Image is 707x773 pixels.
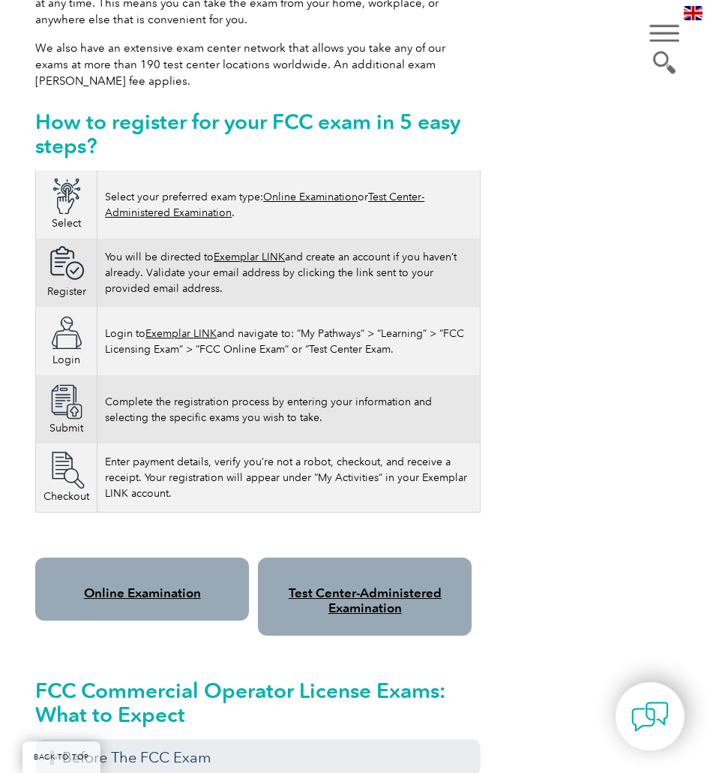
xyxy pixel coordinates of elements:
[97,239,481,307] td: You will be directed to and create an account if you haven’t already. Validate your email address...
[684,6,703,20] img: en
[22,741,100,773] a: BACK TO TOP
[36,307,97,375] td: Login
[631,698,669,735] img: contact-chat.png
[263,191,358,203] a: Online Examination
[214,251,285,263] a: Exemplar LINK
[289,585,442,615] a: Test Center-Administered Examination
[36,444,97,513] td: Checkout
[36,239,97,307] td: Register
[97,170,481,239] td: Select your preferred exam type: or .
[35,678,481,726] h2: FCC Commercial Operator License Exams: What to Expect
[105,191,424,219] a: Test Center-Administered Examination
[84,585,201,600] a: Online Examination
[97,375,481,444] td: Complete the registration process by entering your information and selecting the specific exams y...
[35,40,481,89] p: We also have an extensive exam center network that allows you take any of our exams at more than ...
[97,444,481,513] td: Enter payment details, verify you’re not a robot, checkout, and receive a receipt. Your registrat...
[36,170,97,239] td: Select
[145,327,217,340] a: Exemplar LINK
[36,375,97,444] td: Submit
[97,307,481,375] td: Login to and navigate to: “My Pathways” > “Learning” > “FCC Licensing Exam” > “FCC Online Exam” o...
[35,110,481,158] h2: How to register for your FCC exam in 5 easy steps?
